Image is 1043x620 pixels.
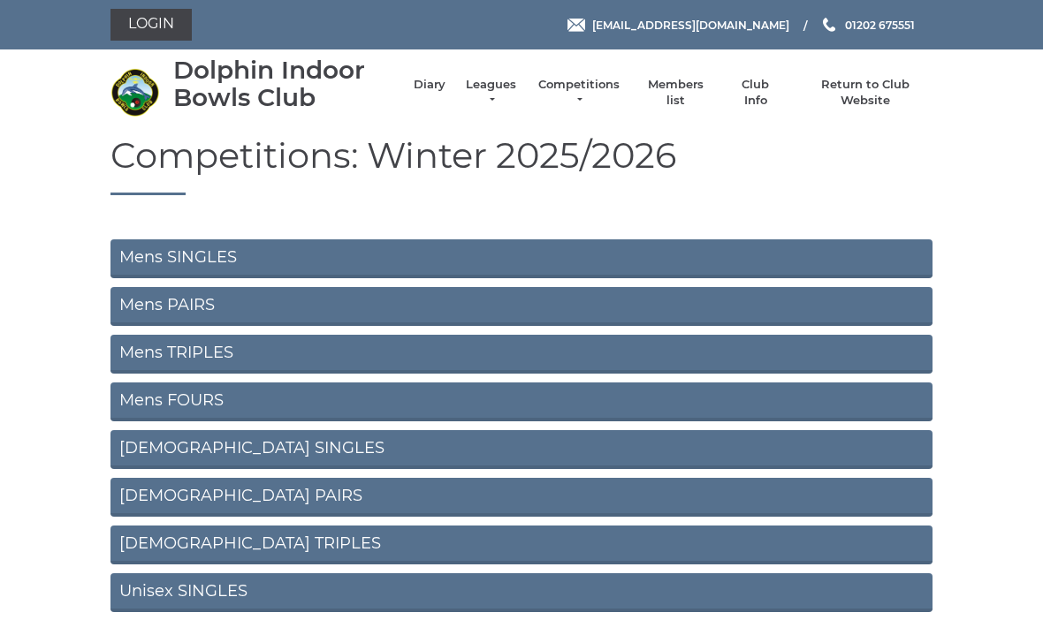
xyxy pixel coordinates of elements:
[799,77,933,109] a: Return to Club Website
[820,17,915,34] a: Phone us 01202 675551
[823,18,835,32] img: Phone us
[110,335,933,374] a: Mens TRIPLES
[592,18,789,31] span: [EMAIL_ADDRESS][DOMAIN_NAME]
[845,18,915,31] span: 01202 675551
[110,430,933,469] a: [DEMOGRAPHIC_DATA] SINGLES
[414,77,445,93] a: Diary
[567,17,789,34] a: Email [EMAIL_ADDRESS][DOMAIN_NAME]
[110,68,159,117] img: Dolphin Indoor Bowls Club
[110,382,933,421] a: Mens FOURS
[173,57,396,111] div: Dolphin Indoor Bowls Club
[110,9,192,41] a: Login
[110,287,933,326] a: Mens PAIRS
[110,573,933,612] a: Unisex SINGLES
[730,77,781,109] a: Club Info
[110,239,933,278] a: Mens SINGLES
[463,77,519,109] a: Leagues
[110,478,933,517] a: [DEMOGRAPHIC_DATA] PAIRS
[537,77,621,109] a: Competitions
[638,77,712,109] a: Members list
[110,525,933,564] a: [DEMOGRAPHIC_DATA] TRIPLES
[110,136,933,195] h1: Competitions: Winter 2025/2026
[567,19,585,32] img: Email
